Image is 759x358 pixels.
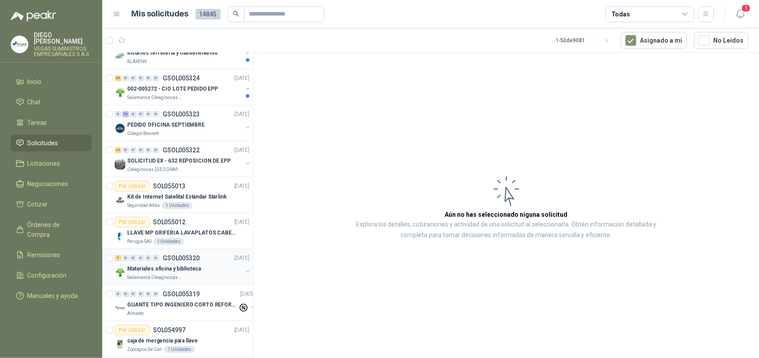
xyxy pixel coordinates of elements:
span: Cotizar [28,199,48,209]
p: caja de mergencia para llave [127,337,198,345]
span: Configuración [28,270,67,280]
div: 0 [130,291,137,297]
p: GSOL005323 [163,111,200,117]
span: 1 [741,4,751,12]
div: 0 [137,75,144,81]
img: Company Logo [115,267,125,278]
a: 13 0 0 0 0 0 GSOL005322[DATE] Company LogoSOLICITUD EX - 632 REPOSICION DE EPPOleaginosas [GEOGRA... [115,145,251,173]
div: 0 [145,111,152,117]
p: [DATE] [234,218,249,227]
p: GSOL005324 [163,75,200,81]
a: Remisiones [11,247,92,263]
a: Configuración [11,267,92,284]
div: 0 [122,147,129,153]
a: 0 10 0 0 0 0 GSOL005323[DATE] Company LogoPEDIDO OFICINA SEPTIEMBREColegio Bennett [115,109,251,137]
a: Inicio [11,73,92,90]
p: DIEGO [PERSON_NAME] [34,32,92,44]
img: Company Logo [11,36,28,53]
div: 0 [130,75,137,81]
div: Por cotizar [115,217,149,227]
img: Logo peakr [11,11,56,21]
p: Kit de Internet Satelital Estándar Starlink [127,193,227,201]
p: LLAVE MP GRIFERIA LAVAPLATOS CABEZA EXTRAIBLE [127,229,238,237]
p: SOL055012 [153,219,185,225]
p: SOL055013 [153,183,185,189]
div: 0 [145,291,152,297]
div: 0 [153,291,159,297]
p: insumos ferreteria y mantenimiento [127,49,218,57]
a: Por cotizarSOL055012[DATE] Company LogoLLAVE MP GRIFERIA LAVAPLATOS CABEZA EXTRAIBLEPerugia SAS1 ... [102,213,253,249]
img: Company Logo [115,51,125,62]
a: Tareas [11,114,92,131]
span: Negociaciones [28,179,68,189]
div: 0 [122,291,129,297]
p: GSOL005320 [163,255,200,261]
span: Chat [28,97,41,107]
div: 0 [153,255,159,261]
span: Órdenes de Compra [28,220,83,239]
img: Company Logo [115,339,125,350]
div: 0 [137,111,144,117]
div: 0 [153,75,159,81]
p: [DATE] [234,110,249,119]
p: KLARENS [127,58,147,65]
p: SOLICITUD EX - 632 REPOSICION DE EPP [127,157,231,165]
a: Por cotizarSOL054997[DATE] Company Logocaja de mergencia para llaveZoologico De Cali1 Unidades [102,321,253,357]
div: 0 [115,291,121,297]
div: 0 [137,255,144,261]
p: Materiales oficina y biblioteca [127,265,201,273]
div: 0 [145,75,152,81]
img: Company Logo [115,231,125,242]
a: 0 0 0 0 0 0 GSOL005319[DATE] Company LogoGUANTE TIPO INGENIERO CORTO REFORZADOAlmatec [115,289,257,317]
span: Remisiones [28,250,60,260]
p: [DATE] [234,74,249,83]
div: Por cotizar [115,181,149,191]
p: GUANTE TIPO INGENIERO CORTO REFORZADO [127,301,238,309]
div: 7 [115,255,121,261]
span: 14845 [196,9,221,20]
a: 7 0 0 0 0 0 GSOL005320[DATE] Company LogoMateriales oficina y bibliotecaSalamanca Oleaginosas SAS [115,253,251,281]
p: Salamanca Oleaginosas SAS [127,94,183,101]
div: 0 [122,255,129,261]
a: Chat [11,94,92,111]
div: 10 [122,111,129,117]
button: Asignado a mi [621,32,687,49]
div: 0 [130,255,137,261]
div: 0 [145,147,152,153]
span: Solicitudes [28,138,58,148]
img: Company Logo [115,195,125,206]
p: [DATE] [234,146,249,155]
a: Por cotizarSOL055013[DATE] Company LogoKit de Internet Satelital Estándar StarlinkSeguridad Atlas... [102,177,253,213]
img: Company Logo [115,87,125,98]
img: Company Logo [115,159,125,170]
span: Licitaciones [28,159,60,168]
span: Tareas [28,118,47,127]
p: VEGAS SUMINISTROS EMPRESARIALES S A S [34,46,92,57]
a: Órdenes de Compra [11,216,92,243]
p: [DATE] [240,290,255,298]
div: Todas [611,9,630,19]
p: SOL054997 [153,327,185,333]
p: Salamanca Oleaginosas SAS [127,274,183,281]
div: 0 [122,75,129,81]
div: 0 [153,111,159,117]
div: Por cotizar [115,325,149,335]
img: Company Logo [115,123,125,134]
div: 0 [137,147,144,153]
a: 25 0 0 0 0 0 GSOL005324[DATE] Company Logo002-005272 - CIO LOTE PEDIDO EPPSalamanca Oleaginosas SAS [115,73,251,101]
h1: Mis solicitudes [132,8,189,20]
p: GSOL005319 [163,291,200,297]
p: Seguridad Atlas [127,202,160,209]
p: Almatec [127,310,144,317]
div: 0 [115,111,121,117]
div: 13 [115,147,121,153]
span: search [233,11,239,17]
p: GSOL005322 [163,147,200,153]
span: Manuales y ayuda [28,291,78,301]
p: Oleaginosas [GEOGRAPHIC_DATA][PERSON_NAME] [127,166,183,173]
a: Negociaciones [11,175,92,192]
p: PEDIDO OFICINA SEPTIEMBRE [127,121,205,129]
div: 1 Unidades [162,202,193,209]
p: Perugia SAS [127,238,152,245]
div: 25 [115,75,121,81]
